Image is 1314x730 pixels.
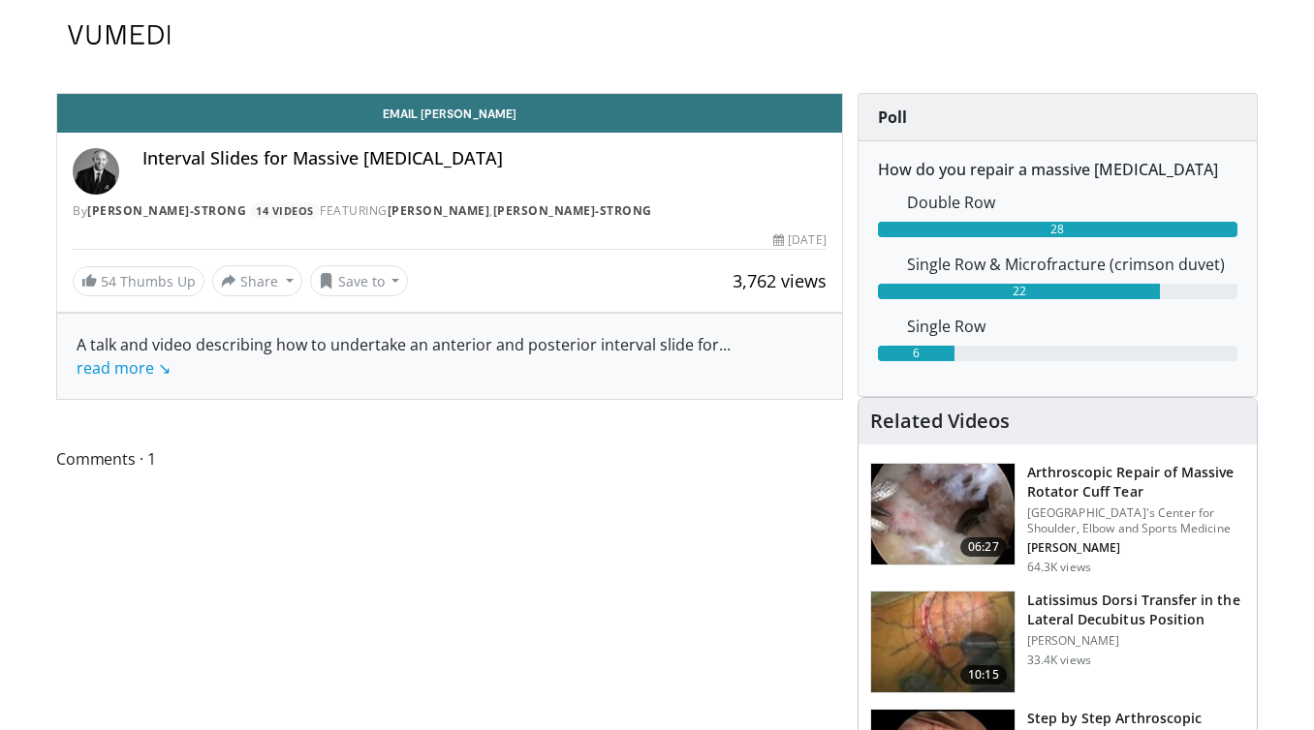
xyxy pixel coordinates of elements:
a: [PERSON_NAME] [388,202,490,219]
img: VuMedi Logo [68,25,171,45]
div: 22 [878,284,1161,299]
button: Share [212,265,302,296]
a: Email [PERSON_NAME] [57,94,842,133]
h3: Arthroscopic Repair of Massive Rotator Cuff Tear [1027,463,1245,502]
span: Comments 1 [56,446,843,471]
img: Avatar [73,148,119,195]
span: 3,762 views [733,269,827,292]
a: 06:27 Arthroscopic Repair of Massive Rotator Cuff Tear [GEOGRAPHIC_DATA]'s Center for Shoulder, E... [870,463,1245,575]
a: [PERSON_NAME]-Strong [493,202,652,219]
a: [PERSON_NAME]-Strong [87,202,246,219]
p: 33.4K views [1027,653,1091,668]
p: [GEOGRAPHIC_DATA]'s Center for Shoulder, Elbow and Sports Medicine [1027,505,1245,536]
h6: How do you repair a massive [MEDICAL_DATA] [878,161,1237,179]
div: A talk and video describing how to undertake an anterior and posterior interval slide for [77,333,823,380]
p: [PERSON_NAME] [1027,633,1245,649]
h4: Related Videos [870,410,1010,433]
a: 10:15 Latissimus Dorsi Transfer in the Lateral Decubitus Position [PERSON_NAME] 33.4K views [870,591,1245,693]
span: 06:27 [960,537,1007,557]
button: Save to [310,265,409,296]
img: 281021_0002_1.png.150x105_q85_crop-smart_upscale.jpg [871,464,1015,564]
div: [DATE] [773,231,826,249]
a: 14 Videos [250,202,321,219]
a: read more ↘ [77,357,171,379]
div: By FEATURING , [73,202,827,220]
div: 6 [878,346,955,361]
div: 28 [878,222,1237,237]
dd: Single Row & Microfracture (crimson duvet) [892,253,1252,276]
h4: Interval Slides for Massive [MEDICAL_DATA] [142,148,827,169]
a: 54 Thumbs Up [73,266,204,296]
strong: Poll [878,106,907,128]
p: William Levine [1027,540,1245,556]
span: 54 [101,272,116,290]
h3: Latissimus Dorsi Transfer in the Lateral Decubitus Position [1027,591,1245,629]
dd: Double Row [892,191,1252,214]
span: 10:15 [960,665,1007,684]
dd: Single Row [892,315,1252,338]
p: 64.3K views [1027,560,1091,575]
img: 38501_0000_3.png.150x105_q85_crop-smart_upscale.jpg [871,592,1015,692]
